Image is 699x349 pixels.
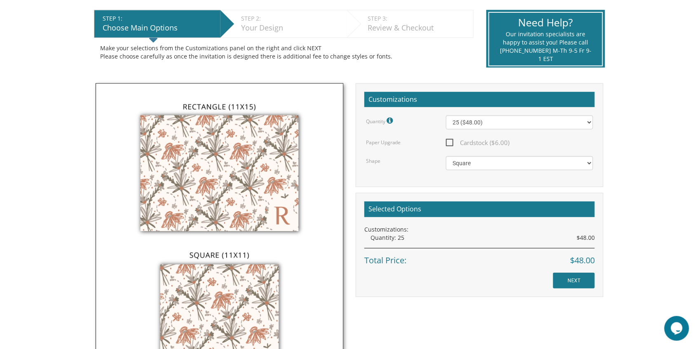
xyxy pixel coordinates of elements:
[553,273,595,288] input: NEXT
[366,139,401,146] label: Paper Upgrade
[100,44,467,61] div: Make your selections from the Customizations panel on the right and click NEXT Please choose care...
[241,23,343,33] div: Your Design
[103,14,216,23] div: STEP 1:
[366,115,395,126] label: Quantity
[364,201,595,217] h2: Selected Options
[500,30,591,63] div: Our invitation specialists are happy to assist you! Please call [PHONE_NUMBER] M-Th 9-5 Fr 9-1 EST
[368,23,469,33] div: Review & Checkout
[103,23,216,33] div: Choose Main Options
[364,92,595,108] h2: Customizations
[241,14,343,23] div: STEP 2:
[368,14,469,23] div: STEP 3:
[364,225,595,234] div: Customizations:
[446,138,510,148] span: Cardstock ($6.00)
[371,234,595,242] div: Quantity: 25
[500,15,591,30] div: Need Help?
[577,234,595,242] span: $48.00
[364,248,595,267] div: Total Price:
[664,316,691,341] iframe: chat widget
[570,255,595,267] span: $48.00
[366,157,380,164] label: Shape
